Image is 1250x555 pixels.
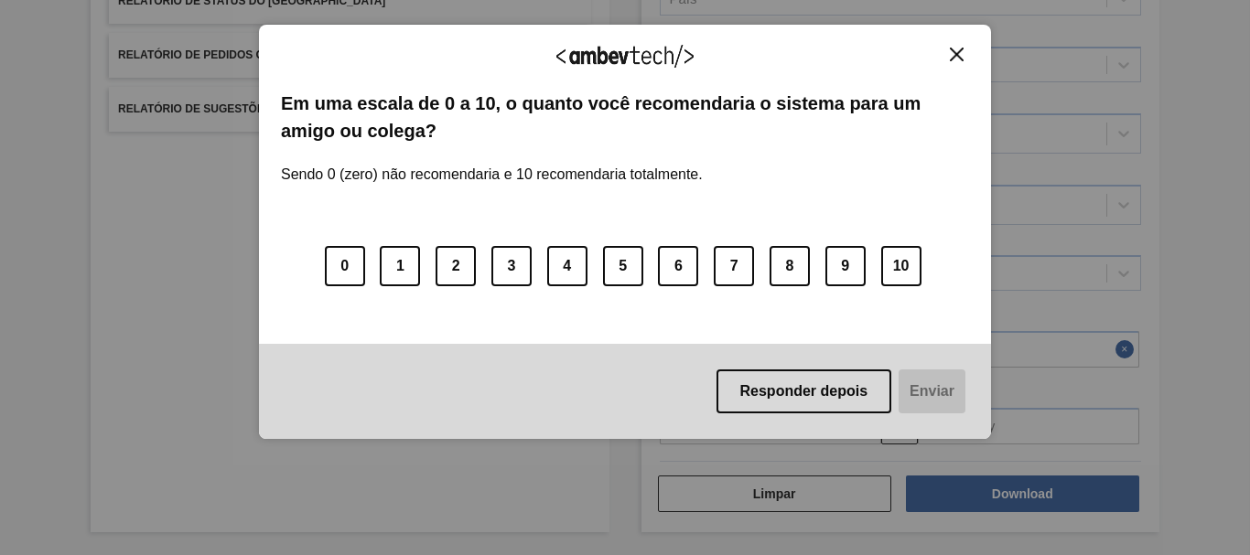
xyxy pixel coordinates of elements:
[281,144,703,183] label: Sendo 0 (zero) não recomendaria e 10 recomendaria totalmente.
[770,246,810,286] button: 8
[881,246,921,286] button: 10
[944,47,969,62] button: Close
[603,246,643,286] button: 5
[950,48,964,61] img: Close
[281,90,969,145] label: Em uma escala de 0 a 10, o quanto você recomendaria o sistema para um amigo ou colega?
[325,246,365,286] button: 0
[717,369,892,413] button: Responder depois
[436,246,476,286] button: 2
[556,45,694,68] img: Logo Ambevtech
[658,246,698,286] button: 6
[714,246,754,286] button: 7
[380,246,420,286] button: 1
[547,246,587,286] button: 4
[491,246,532,286] button: 3
[825,246,866,286] button: 9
